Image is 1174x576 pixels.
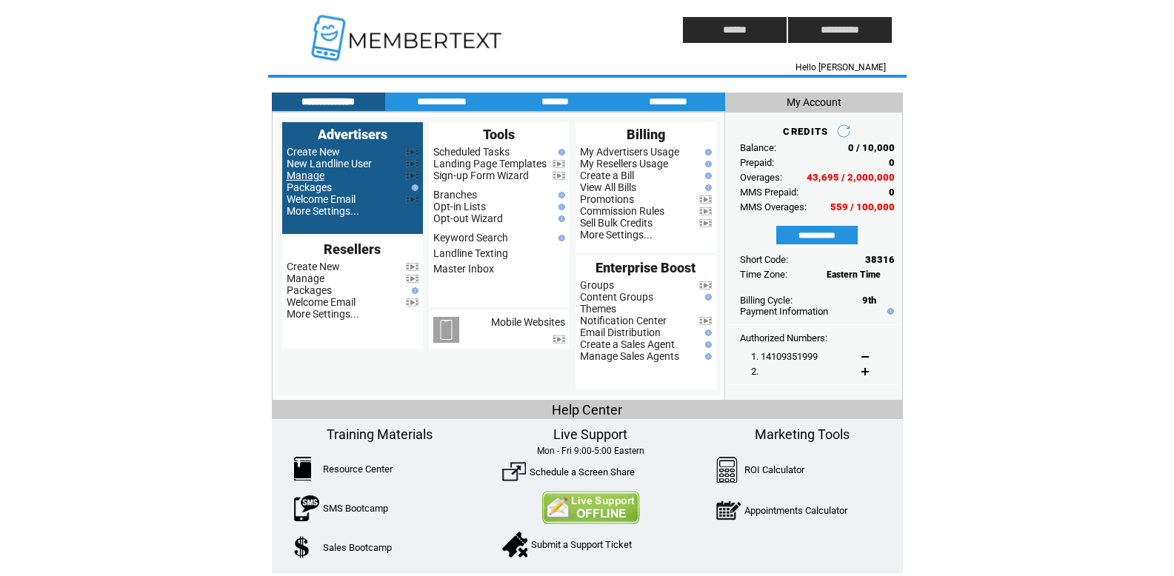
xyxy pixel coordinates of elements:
span: 0 [889,187,895,198]
a: Schedule a Screen Share [530,466,635,478]
a: Scheduled Tasks [433,146,510,158]
span: CREDITS [783,126,828,137]
span: Tools [483,127,515,142]
span: MMS Prepaid: [740,187,798,198]
img: ResourceCenter.png [294,457,311,480]
a: Sell Bulk Credits [580,217,653,229]
a: Welcome Email [287,296,356,308]
img: ScreenShare.png [502,460,526,483]
img: Contact Us [541,491,640,524]
a: Create New [287,146,340,158]
a: My Advertisers Usage [580,146,679,158]
a: Sales Bootcamp [323,542,392,553]
img: help.gif [555,215,565,222]
a: Mobile Websites [491,316,565,328]
img: AppointmentCalc.png [716,498,741,523]
a: Landing Page Templates [433,158,547,170]
span: Advertisers [318,127,387,142]
a: Notification Center [580,315,667,326]
img: help.gif [408,287,418,294]
span: 43,695 / 2,000,000 [807,172,895,183]
a: Manage Sales Agents [580,350,679,362]
img: video.png [699,219,712,227]
img: video.png [406,148,418,156]
span: My Account [787,96,841,108]
img: help.gif [555,204,565,210]
img: help.gif [701,161,712,167]
img: help.gif [701,173,712,179]
img: video.png [699,281,712,289]
img: help.gif [701,184,712,191]
a: Packages [287,284,332,296]
a: More Settings... [580,229,653,241]
img: help.gif [701,329,712,336]
a: Packages [287,181,332,193]
img: video.png [699,207,712,215]
img: help.gif [555,235,565,241]
span: 9th [862,295,876,306]
span: Training Materials [327,426,433,442]
a: Payment Information [740,306,828,317]
span: Authorized Numbers: [740,332,827,344]
a: Create New [287,261,340,272]
a: Manage [287,170,324,181]
span: 0 [889,157,895,168]
a: Create a Sales Agent [580,338,675,350]
a: Commission Rules [580,205,664,217]
a: Themes [580,303,616,315]
a: Submit a Support Ticket [531,539,632,550]
span: MMS Overages: [740,201,807,212]
img: video.png [406,195,418,204]
span: Hello [PERSON_NAME] [796,62,886,73]
img: SalesBootcamp.png [294,536,311,558]
span: Prepaid: [740,157,774,168]
span: 38316 [865,254,895,265]
img: SMSBootcamp.png [294,495,319,521]
span: Eastern Time [827,269,881,280]
span: 0 / 10,000 [848,142,895,153]
a: Resource Center [323,463,393,475]
img: video.png [553,160,565,168]
a: Opt-in Lists [433,201,486,212]
a: Email Distribution [580,326,661,338]
img: Calculator.png [716,457,738,483]
img: SupportTicket.png [502,532,527,557]
img: help.gif [701,353,712,360]
a: Create a Bill [580,170,634,181]
span: Billing Cycle: [740,295,793,306]
img: help.gif [884,308,894,315]
img: help.gif [701,149,712,155]
a: My Resellers Usage [580,158,668,170]
img: help.gif [701,294,712,301]
span: Resellers [324,241,381,257]
img: video.png [406,160,418,168]
a: ROI Calculator [744,464,804,475]
a: More Settings... [287,308,359,320]
span: Enterprise Boost [596,260,696,275]
span: Overages: [740,172,782,183]
a: Branches [433,189,477,201]
img: video.png [406,263,418,271]
a: Groups [580,279,614,291]
img: help.gif [408,184,418,191]
img: help.gif [555,149,565,155]
img: video.png [406,298,418,307]
span: Short Code: [740,254,788,265]
img: help.gif [555,192,565,198]
span: Mon - Fri 9:00-5:00 Eastern [537,446,644,456]
img: video.png [406,275,418,283]
a: Sign-up Form Wizard [433,170,529,181]
a: SMS Bootcamp [323,503,388,514]
img: video.png [699,195,712,204]
span: Time Zone: [740,269,787,280]
img: video.png [406,172,418,180]
a: Keyword Search [433,232,508,244]
span: 1. 14109351999 [751,351,818,362]
span: 2. [751,366,758,377]
a: Content Groups [580,291,653,303]
span: Help Center [552,402,622,418]
span: 559 / 100,000 [830,201,895,212]
span: Marketing Tools [755,426,850,442]
a: Master Inbox [433,263,494,275]
a: Promotions [580,193,634,205]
